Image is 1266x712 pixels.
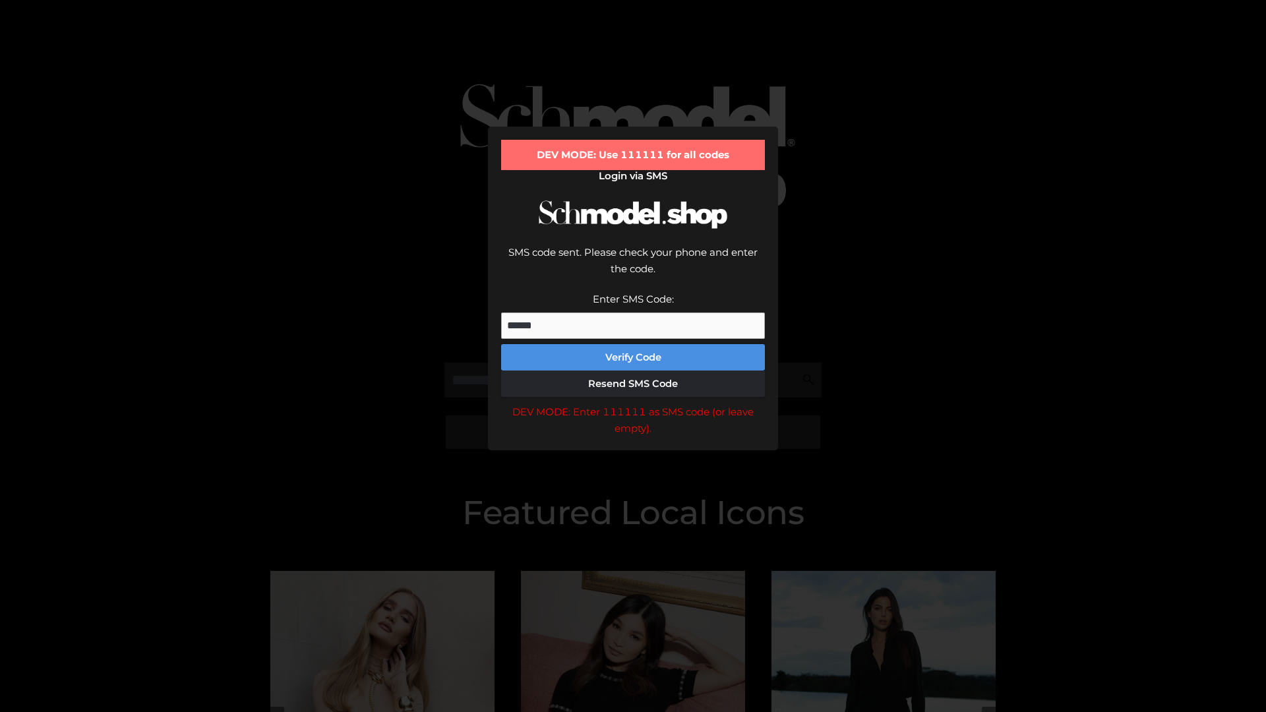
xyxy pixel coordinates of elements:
button: Resend SMS Code [501,371,765,397]
div: DEV MODE: Use 111111 for all codes [501,140,765,170]
label: Enter SMS Code: [593,293,674,305]
div: SMS code sent. Please check your phone and enter the code. [501,244,765,291]
h2: Login via SMS [501,170,765,182]
img: Schmodel Logo [534,189,732,241]
div: DEV MODE: Enter 111111 as SMS code (or leave empty). [501,403,765,437]
button: Verify Code [501,344,765,371]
